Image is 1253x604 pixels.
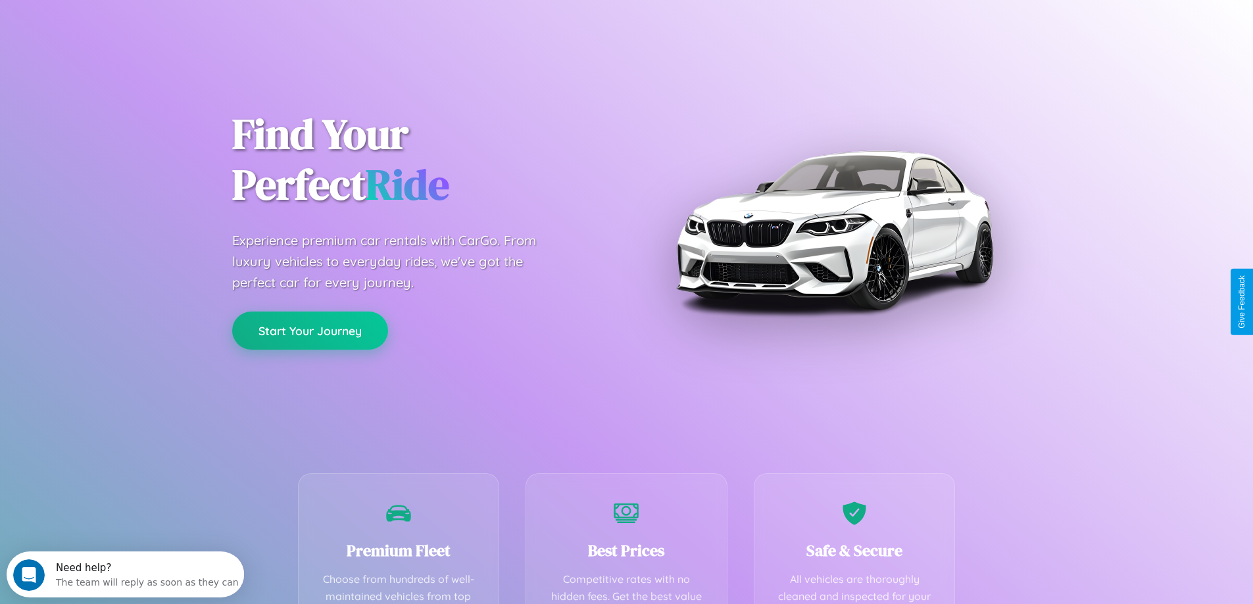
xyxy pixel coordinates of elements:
span: Ride [366,156,449,213]
h1: Find Your Perfect [232,109,607,210]
h3: Best Prices [546,540,707,561]
img: Premium BMW car rental vehicle [670,66,998,394]
div: Open Intercom Messenger [5,5,245,41]
iframe: Intercom live chat discovery launcher [7,551,244,597]
div: Need help? [49,11,232,22]
button: Start Your Journey [232,312,388,350]
h3: Premium Fleet [318,540,479,561]
div: The team will reply as soon as they can [49,22,232,35]
iframe: Intercom live chat [13,559,45,591]
h3: Safe & Secure [774,540,935,561]
p: Experience premium car rentals with CarGo. From luxury vehicles to everyday rides, we've got the ... [232,230,561,293]
div: Give Feedback [1237,275,1246,329]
